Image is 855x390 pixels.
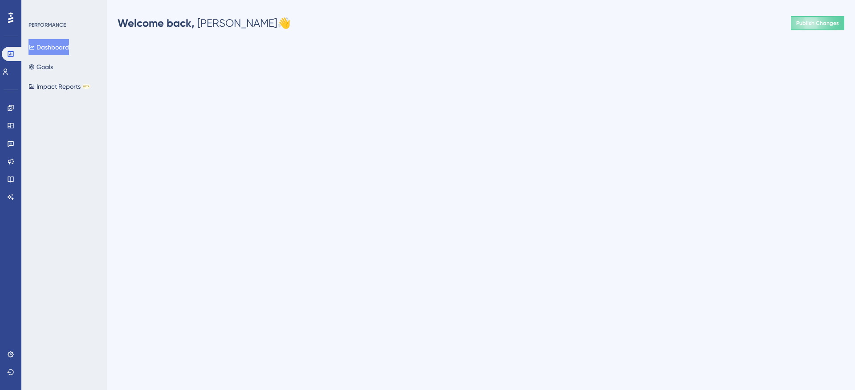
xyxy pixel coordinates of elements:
[82,84,90,89] div: BETA
[28,78,90,94] button: Impact ReportsBETA
[28,39,69,55] button: Dashboard
[118,16,195,29] span: Welcome back,
[796,20,839,27] span: Publish Changes
[28,59,53,75] button: Goals
[118,16,291,30] div: [PERSON_NAME] 👋
[28,21,66,29] div: PERFORMANCE
[791,16,844,30] button: Publish Changes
